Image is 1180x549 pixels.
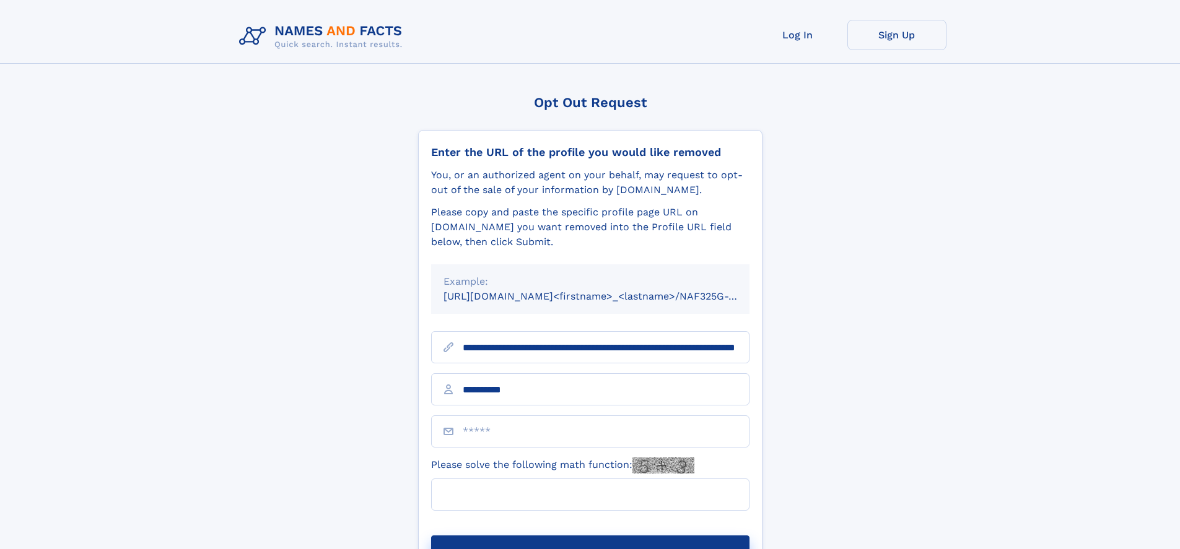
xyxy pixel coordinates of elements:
div: Example: [444,274,737,289]
a: Sign Up [847,20,946,50]
div: Opt Out Request [418,95,763,110]
label: Please solve the following math function: [431,457,694,473]
img: Logo Names and Facts [234,20,413,53]
a: Log In [748,20,847,50]
div: Please copy and paste the specific profile page URL on [DOMAIN_NAME] you want removed into the Pr... [431,205,750,249]
div: You, or an authorized agent on your behalf, may request to opt-out of the sale of your informatio... [431,168,750,197]
div: Enter the URL of the profile you would like removed [431,145,750,159]
small: [URL][DOMAIN_NAME]<firstname>_<lastname>/NAF325G-xxxxxxxx [444,290,773,302]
